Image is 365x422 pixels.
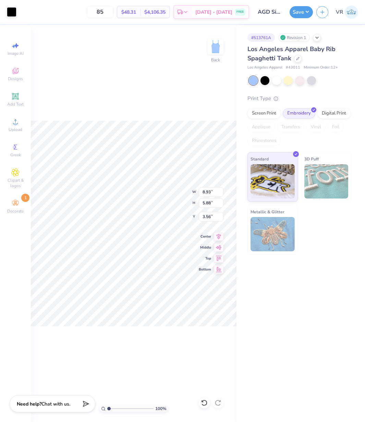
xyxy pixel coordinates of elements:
[17,401,41,407] strong: Need help?
[251,217,295,251] img: Metallic & Glitter
[209,40,222,53] img: Back
[317,108,351,119] div: Digital Print
[8,51,24,56] span: Image AI
[7,101,24,107] span: Add Text
[199,245,211,250] span: Middle
[236,10,244,14] span: FREE
[304,164,349,198] img: 3D Puff
[41,401,70,407] span: Chat with us.
[247,95,351,103] div: Print Type
[211,57,220,63] div: Back
[253,5,286,19] input: Untitled Design
[336,8,343,16] span: VR
[247,33,275,42] div: # 513761A
[290,6,313,18] button: Save
[278,33,310,42] div: Revision 1
[336,5,358,19] a: VR
[286,65,300,71] span: # 43011
[155,406,166,412] span: 100 %
[304,65,338,71] span: Minimum Order: 12 +
[283,108,315,119] div: Embroidery
[247,108,281,119] div: Screen Print
[247,122,275,132] div: Applique
[10,152,21,158] span: Greek
[247,45,336,62] span: Los Angeles Apparel Baby Rib Spaghetti Tank
[251,155,269,162] span: Standard
[345,5,358,19] img: Val Rhey Lodueta
[8,76,23,82] span: Designs
[306,122,326,132] div: Vinyl
[199,234,211,239] span: Center
[247,65,282,71] span: Los Angeles Apparel
[144,9,166,16] span: $4,106.35
[251,164,295,198] img: Standard
[277,122,304,132] div: Transfers
[21,194,29,202] span: 1
[247,136,281,146] div: Rhinestones
[3,178,27,189] span: Clipart & logos
[251,208,284,215] span: Metallic & Glitter
[87,6,113,18] input: – –
[328,122,344,132] div: Foil
[199,256,211,261] span: Top
[195,9,232,16] span: [DATE] - [DATE]
[7,208,24,214] span: Decorate
[199,267,211,272] span: Bottom
[121,9,136,16] span: $48.31
[304,155,319,162] span: 3D Puff
[9,127,22,132] span: Upload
